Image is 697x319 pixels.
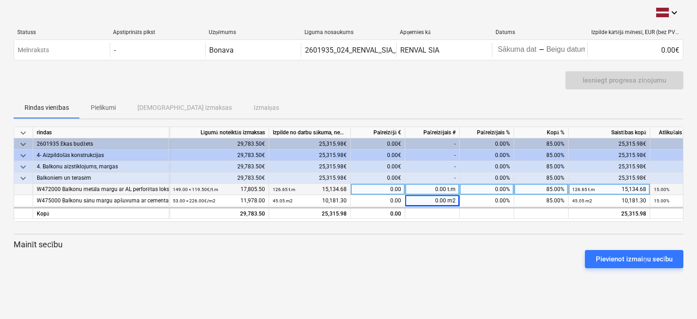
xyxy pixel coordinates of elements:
[569,127,650,138] div: Saistības kopā
[269,150,351,161] div: 25,315.98€
[25,103,69,113] p: Rindas vienības
[585,250,683,268] button: Pievienot izmaiņu secību
[539,47,545,53] div: -
[405,195,460,206] div: 0.00 m2
[37,172,165,184] div: Balkoniem un terasēm
[569,207,650,219] div: 25,315.98
[209,29,297,36] div: Uzņēmums
[169,161,269,172] div: 29,783.50€
[18,162,29,172] span: keyboard_arrow_down
[514,150,569,161] div: 85.00%
[572,195,646,206] div: 10,181.30
[591,29,680,36] div: Izpilde kārtējā mēnesī, EUR (bez PVN)
[304,29,393,36] div: Līguma nosaukums
[569,161,650,172] div: 25,315.98€
[173,187,218,192] small: 149.00 × 119.50€ / t.m
[113,29,201,36] div: Apstiprināts plkst
[169,172,269,184] div: 29,783.50€
[572,187,595,192] small: 126.65 t.m
[405,138,460,150] div: -
[173,208,265,220] div: 29,783.50
[37,184,165,195] div: W472000 Balkonu metāla margu ar AL perforētas loksnes montāža atbilstoši projektam, cinkots un kr...
[460,127,514,138] div: Pašreizējais %
[405,127,460,138] div: Pašreizējais #
[33,207,169,219] div: Kopā
[14,239,683,250] p: Mainīt secību
[37,138,165,150] div: 2601935 Ēkas budžets
[351,172,405,184] div: 0.00€
[405,150,460,161] div: -
[596,253,672,265] div: Pievienot izmaiņu secību
[173,198,216,203] small: 53.00 × 226.00€ / m2
[351,195,405,206] div: 0.00
[173,195,265,206] div: 11,978.00
[169,127,269,138] div: Līgumā noteiktās izmaksas
[496,29,584,35] div: Datums
[169,150,269,161] div: 29,783.50€
[587,43,683,57] div: 0.00€
[18,139,29,150] span: keyboard_arrow_down
[405,161,460,172] div: -
[400,29,488,36] div: Apņemies kā
[273,195,347,206] div: 10,181.30
[496,44,539,56] input: Sākuma datums
[460,195,514,206] div: 0.00%
[37,150,165,161] div: 4- Aizpildošās konstrukcijas
[514,172,569,184] div: 85.00%
[351,138,405,150] div: 0.00€
[545,44,587,56] input: Beigu datums
[305,46,569,54] div: 2601935_024_RENVAL_SIA_20250307_Ligums_balkonu_margas_EV44_1karta.pdf
[514,127,569,138] div: Kopā %
[460,172,514,184] div: 0.00%
[460,184,514,195] div: 0.00%
[37,195,165,206] div: W475000 Balkonu sānu margu apšuvuma ar cementašķiedru krāsotām loksnēm 8mm montāža un materiāli
[33,127,169,138] div: rindas
[405,172,460,184] div: -
[37,161,165,172] div: 4. Balkonu aizstiklojums, margas
[514,184,569,195] div: 85.00%
[654,187,669,192] small: 15.00%
[351,184,405,195] div: 0.00
[18,173,29,184] span: keyboard_arrow_down
[173,184,265,195] div: 17,805.50
[569,172,650,184] div: 25,315.98€
[460,150,514,161] div: 0.00%
[654,198,669,203] small: 15.00%
[351,150,405,161] div: 0.00€
[514,138,569,150] div: 85.00%
[351,127,405,138] div: Pašreizējā €
[18,45,49,55] p: Melnraksts
[569,138,650,150] div: 25,315.98€
[351,161,405,172] div: 0.00€
[209,46,234,54] div: Bonava
[400,46,439,54] div: RENVAL SIA
[514,195,569,206] div: 85.00%
[273,198,293,203] small: 45.05 m2
[669,7,680,18] i: keyboard_arrow_down
[273,184,347,195] div: 15,134.68
[114,46,116,54] div: -
[269,127,351,138] div: Izpilde no darbu sākuma, neskaitot kārtējā mēneša izpildi
[273,208,347,220] div: 25,315.98
[269,161,351,172] div: 25,315.98€
[514,161,569,172] div: 85.00%
[169,138,269,150] div: 29,783.50€
[460,138,514,150] div: 0.00%
[351,207,405,219] div: 0.00
[91,103,116,113] p: Pielikumi
[17,29,106,35] div: Statuss
[569,150,650,161] div: 25,315.98€
[460,161,514,172] div: 0.00%
[273,187,295,192] small: 126.65 t.m
[18,128,29,138] span: keyboard_arrow_down
[18,150,29,161] span: keyboard_arrow_down
[269,138,351,150] div: 25,315.98€
[269,172,351,184] div: 25,315.98€
[405,184,460,195] div: 0.00 t.m
[572,198,592,203] small: 45.05 m2
[572,184,646,195] div: 15,134.68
